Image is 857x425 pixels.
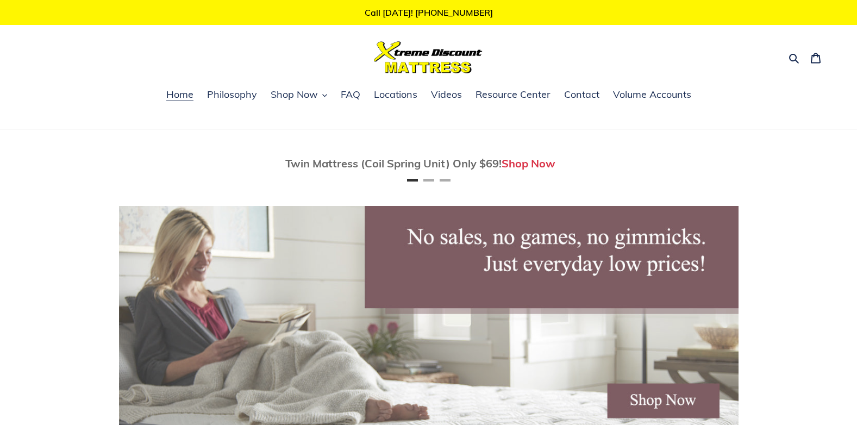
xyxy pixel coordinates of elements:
[374,41,483,73] img: Xtreme Discount Mattress
[202,87,262,103] a: Philosophy
[564,88,599,101] span: Contact
[335,87,366,103] a: FAQ
[502,157,555,170] a: Shop Now
[207,88,257,101] span: Philosophy
[476,88,551,101] span: Resource Center
[559,87,605,103] a: Contact
[166,88,193,101] span: Home
[265,87,333,103] button: Shop Now
[613,88,691,101] span: Volume Accounts
[440,179,451,182] button: Page 3
[285,157,502,170] span: Twin Mattress (Coil Spring Unit) Only $69!
[374,88,417,101] span: Locations
[426,87,467,103] a: Videos
[470,87,556,103] a: Resource Center
[341,88,360,101] span: FAQ
[431,88,462,101] span: Videos
[271,88,318,101] span: Shop Now
[368,87,423,103] a: Locations
[407,179,418,182] button: Page 1
[423,179,434,182] button: Page 2
[608,87,697,103] a: Volume Accounts
[161,87,199,103] a: Home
